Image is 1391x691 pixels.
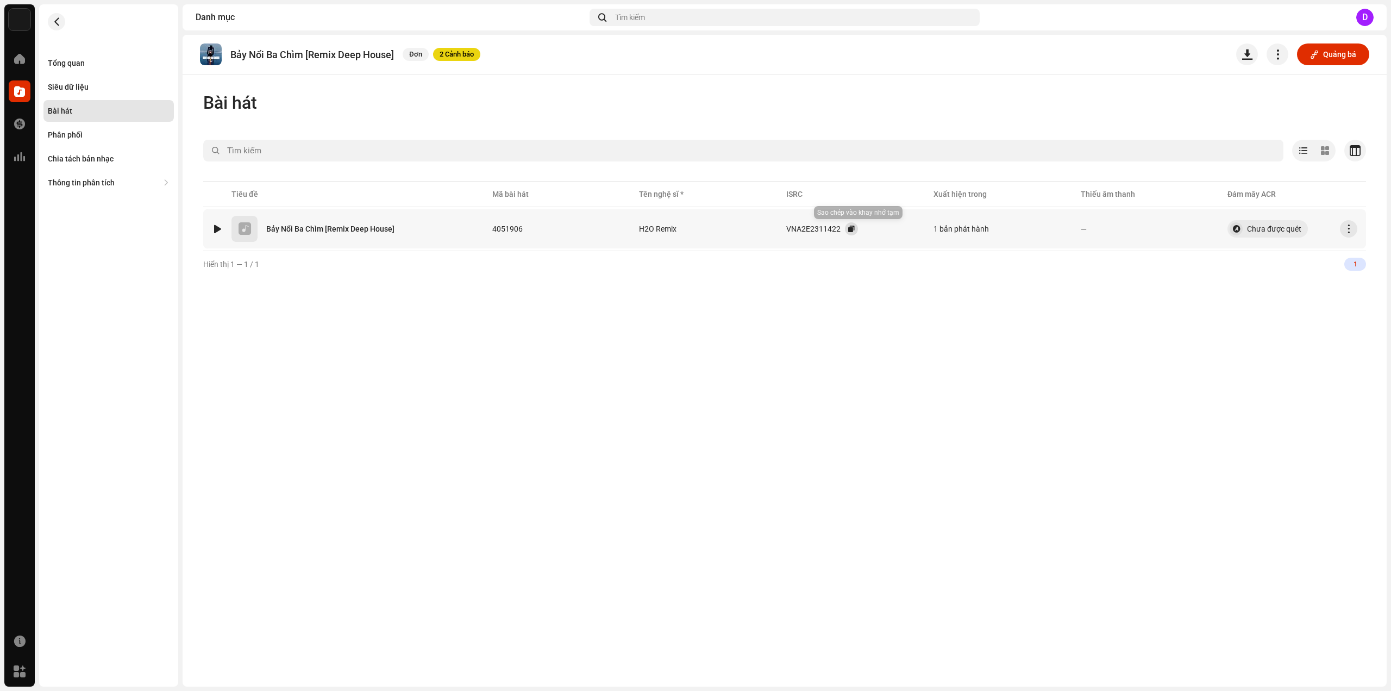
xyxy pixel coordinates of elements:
[1356,9,1374,26] div: D
[48,83,89,91] div: Siêu dữ liệu
[230,49,394,60] p: Bảy Nổi Ba Chìm [Remix Deep House]
[48,107,72,115] div: Bài hát
[203,260,259,269] span: Hiển thị 1 — 1 / 1
[9,9,30,30] img: 76e35660-c1c7-4f61-ac9e-76e2af66a330
[1247,225,1301,233] div: Chưa được quét
[933,225,1063,233] span: 1 bản phát hành
[203,140,1283,161] input: Tìm kiếm
[1297,43,1369,65] button: Quảng bá
[1323,43,1356,65] span: Quảng bá
[639,225,676,233] div: H2O Remix
[200,43,222,65] img: 85fbc161-66e0-49ca-a395-15eb2622622d
[639,225,769,233] span: H2O Remix
[43,52,174,74] re-m-nav-item: Tổng quan
[266,225,394,233] div: Bảy Nổi Ba Chìm [Remix Deep House]
[492,225,523,233] span: 4051906
[196,13,585,22] div: Danh mục
[48,178,115,187] div: Thông tin phân tích
[933,225,989,233] div: 1 bản phát hành
[48,59,85,67] div: Tổng quan
[43,172,174,194] re-m-nav-dropdown: Thông tin phân tích
[43,76,174,98] re-m-nav-item: Siêu dữ liệu
[433,48,480,61] span: 2 Cảnh báo
[43,100,174,122] re-m-nav-item: Bài hát
[43,124,174,146] re-m-nav-item: Phân phối
[43,148,174,170] re-m-nav-item: Chia tách bản nhạc
[48,154,114,163] div: Chia tách bản nhạc
[48,130,83,139] div: Phân phối
[1344,258,1366,271] div: 1
[786,225,841,233] div: VNA2E2311422
[615,13,645,22] span: Tìm kiếm
[403,48,429,61] span: Đơn
[203,92,257,114] span: Bài hát
[1081,225,1211,233] re-a-table-badge: —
